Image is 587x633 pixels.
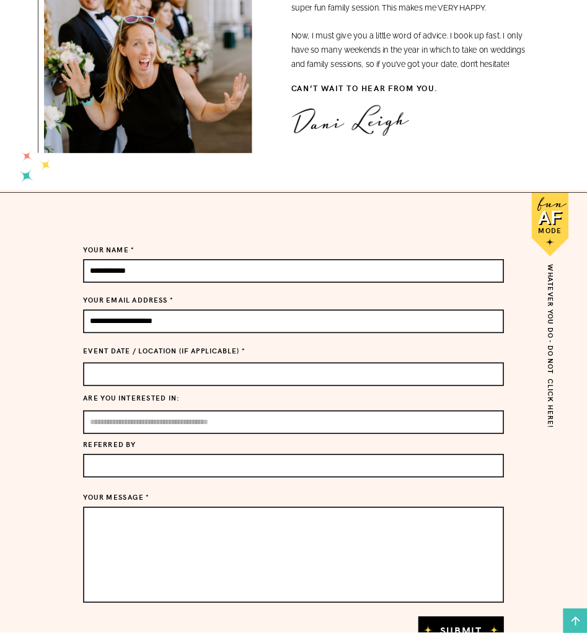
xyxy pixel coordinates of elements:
a: fun [539,187,567,202]
p: event date / location (if applicable) * [83,344,504,355]
p: Are you interested in: [83,392,504,402]
a: whatever you do - do not click here! [546,264,557,524]
p: Your Email Address * [83,294,504,304]
h3: Can’t wait to hear from you. [291,81,443,95]
p: Your Message * [83,491,504,502]
a: mode [532,224,568,235]
p: referred by [83,438,504,449]
a: af [534,200,569,232]
p: Your Name * [83,244,504,254]
a: af [532,200,568,228]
